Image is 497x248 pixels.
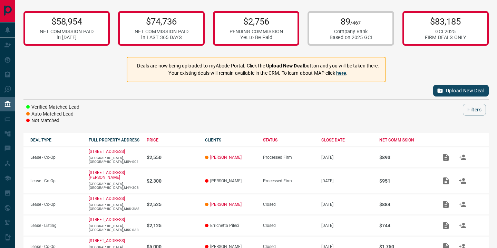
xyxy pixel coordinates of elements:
p: $744 [379,223,431,228]
div: PENDING COMMISSION [230,29,283,35]
p: $2,550 [147,155,198,160]
div: NET COMMISSION PAID [40,29,94,35]
div: STATUS [263,138,314,143]
div: FIRM DEALS ONLY [425,35,466,40]
a: [PERSON_NAME] [210,202,242,207]
button: Filters [463,104,486,116]
span: Add / View Documents [438,155,454,159]
p: [GEOGRAPHIC_DATA],[GEOGRAPHIC_DATA],M6K-3M8 [89,203,140,211]
p: $2,525 [147,202,198,207]
a: [STREET_ADDRESS] [89,149,125,154]
p: $83,185 [425,16,466,27]
span: Match Clients [454,202,471,206]
li: Auto Matched Lead [26,111,79,118]
li: Verified Matched Lead [26,104,79,111]
span: /467 [350,20,361,26]
p: [DATE] [321,155,373,160]
span: Add / View Documents [438,178,454,183]
p: [GEOGRAPHIC_DATA],[GEOGRAPHIC_DATA],M5S-0A8 [89,224,140,232]
p: [DATE] [321,223,373,228]
a: [STREET_ADDRESS] [89,217,125,222]
button: Upload New Deal [433,85,489,97]
div: Based on 2025 GCI [330,35,372,40]
div: GCI 2025 [425,29,466,35]
div: Closed [263,202,314,207]
p: $2,756 [230,16,283,27]
span: Add / View Documents [438,223,454,228]
div: FULL PROPERTY ADDRESS [89,138,140,143]
div: Closed [263,223,314,228]
div: NET COMMISSION [379,138,431,143]
div: Processed Firm [263,155,314,160]
div: Processed Firm [263,178,314,183]
p: [GEOGRAPHIC_DATA],[GEOGRAPHIC_DATA],M5V-0C1 [89,156,140,164]
p: $2,300 [147,178,198,184]
p: $884 [379,202,431,207]
div: NET COMMISSION PAID [135,29,188,35]
a: [PERSON_NAME] [210,155,242,160]
div: DEAL TYPE [30,138,82,143]
p: $893 [379,155,431,160]
span: Match Clients [454,178,471,183]
a: [STREET_ADDRESS] [89,196,125,201]
div: Company Rank [330,29,372,35]
p: [PERSON_NAME] [205,178,256,183]
span: Add / View Documents [438,202,454,206]
div: in LAST 365 DAYS [135,35,188,40]
p: Errichetta Pileci [205,223,256,228]
a: [STREET_ADDRESS] [89,238,125,243]
div: PRICE [147,138,198,143]
span: Match Clients [454,155,471,159]
strong: Upload New Deal [266,63,304,68]
p: Lease - Co-Op [30,202,82,207]
div: Yet to Be Paid [230,35,283,40]
p: Lease - Co-Op [30,155,82,160]
p: Your existing deals will remain available in the CRM. To learn about MAP click . [137,70,379,77]
a: here [336,70,347,76]
p: [GEOGRAPHIC_DATA],[GEOGRAPHIC_DATA],M4Y-3C8 [89,182,140,190]
p: $74,736 [135,16,188,27]
div: CLOSE DATE [321,138,373,143]
p: $58,954 [40,16,94,27]
p: $2,125 [147,223,198,228]
p: Deals are now being uploaded to myAbode Portal. Click the button and you will be taken there. [137,62,379,70]
p: 89 [330,16,372,27]
span: Match Clients [454,223,471,228]
p: [DATE] [321,202,373,207]
p: [DATE] [321,178,373,183]
div: in [DATE] [40,35,94,40]
p: Lease - Co-Op [30,178,82,183]
p: $951 [379,178,431,184]
p: Lease - Listing [30,223,82,228]
li: Not Matched [26,117,79,124]
a: [STREET_ADDRESS][PERSON_NAME] [89,170,125,180]
div: CLIENTS [205,138,256,143]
